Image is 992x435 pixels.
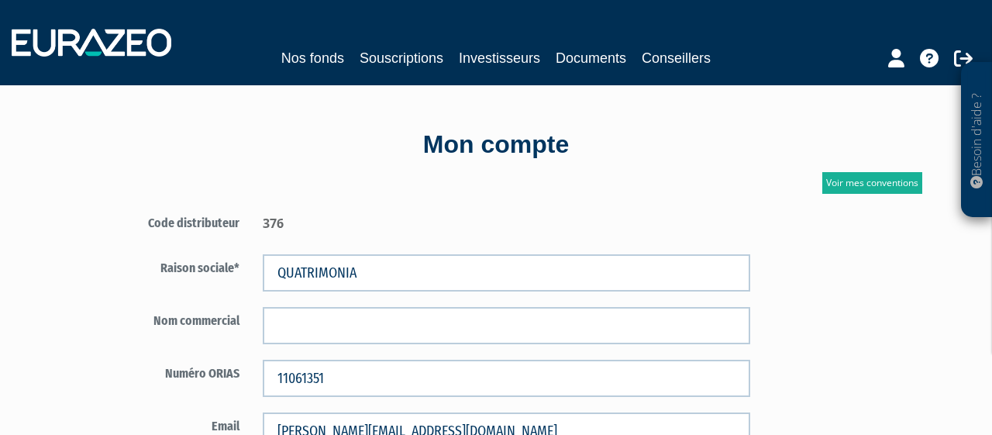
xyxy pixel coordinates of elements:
[281,47,344,69] a: Nos fonds
[251,209,761,233] div: 376
[360,47,443,69] a: Souscriptions
[968,71,986,210] p: Besoin d'aide ?
[459,47,540,69] a: Investisseurs
[81,307,251,330] label: Nom commercial
[81,360,251,383] label: Numéro ORIAS
[642,47,711,69] a: Conseillers
[822,172,922,194] a: Voir mes conventions
[81,254,251,278] label: Raison sociale*
[81,209,251,233] label: Code distributeur
[54,127,938,163] div: Mon compte
[556,47,626,69] a: Documents
[12,29,171,57] img: 1732889491-logotype_eurazeo_blanc_rvb.png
